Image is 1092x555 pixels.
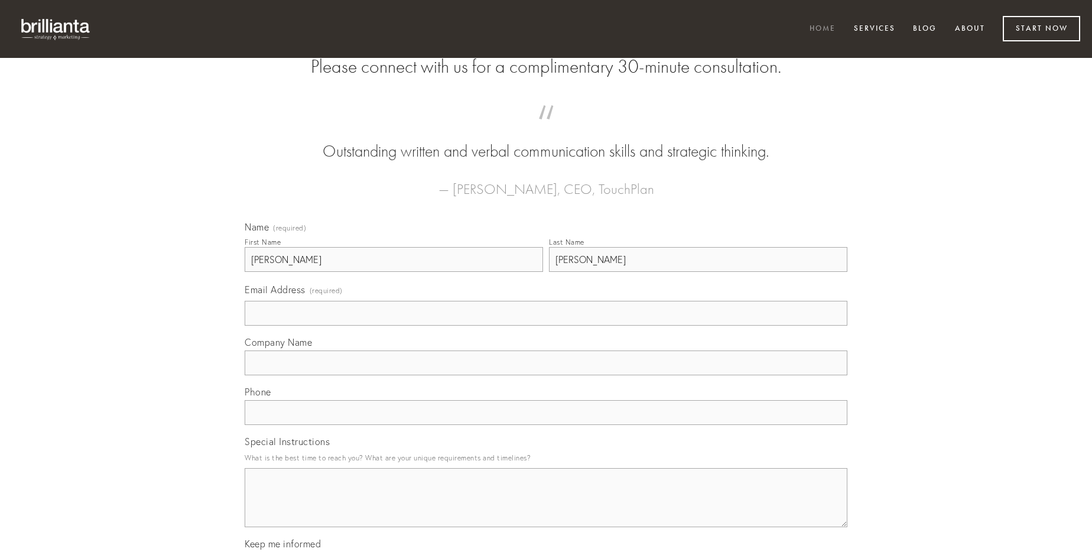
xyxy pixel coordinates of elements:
[1003,16,1080,41] a: Start Now
[802,20,843,39] a: Home
[12,12,100,46] img: brillianta - research, strategy, marketing
[245,336,312,348] span: Company Name
[245,284,305,296] span: Email Address
[549,238,584,246] div: Last Name
[273,225,306,232] span: (required)
[310,283,343,298] span: (required)
[245,56,847,78] h2: Please connect with us for a complimentary 30-minute consultation.
[245,386,271,398] span: Phone
[245,221,269,233] span: Name
[264,117,828,140] span: “
[245,436,330,447] span: Special Instructions
[846,20,903,39] a: Services
[264,163,828,201] figcaption: — [PERSON_NAME], CEO, TouchPlan
[905,20,944,39] a: Blog
[245,538,321,550] span: Keep me informed
[947,20,993,39] a: About
[264,117,828,163] blockquote: Outstanding written and verbal communication skills and strategic thinking.
[245,238,281,246] div: First Name
[245,450,847,466] p: What is the best time to reach you? What are your unique requirements and timelines?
